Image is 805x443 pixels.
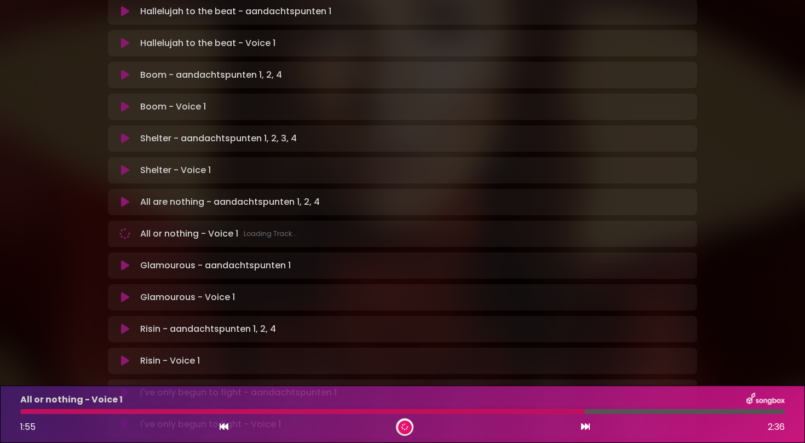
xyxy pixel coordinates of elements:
[140,37,275,50] p: Hallelujah to the beat - Voice 1
[140,68,282,82] p: Boom - aandachtspunten 1, 2, 4
[140,227,297,240] p: All or nothing - Voice 1
[140,100,206,113] p: Boom - Voice 1
[140,291,235,304] p: Glamourous - Voice 1
[768,421,785,434] span: 2:36
[140,259,291,272] p: Glamourous - aandachtspunten 1
[140,195,320,209] p: All are nothing - aandachtspunten 1, 2, 4
[140,323,276,336] p: Risin - aandachtspunten 1, 2, 4
[20,393,123,406] p: All or nothing - Voice 1
[140,5,331,18] p: Hallelujah to the beat - aandachtspunten 1
[140,354,200,367] p: Risin - Voice 1
[244,229,297,239] span: Loading Track...
[140,164,211,177] p: Shelter - Voice 1
[20,421,36,433] span: 1:55
[746,393,785,407] img: songbox-logo-white.png
[140,132,297,145] p: Shelter - aandachtspunten 1, 2, 3, 4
